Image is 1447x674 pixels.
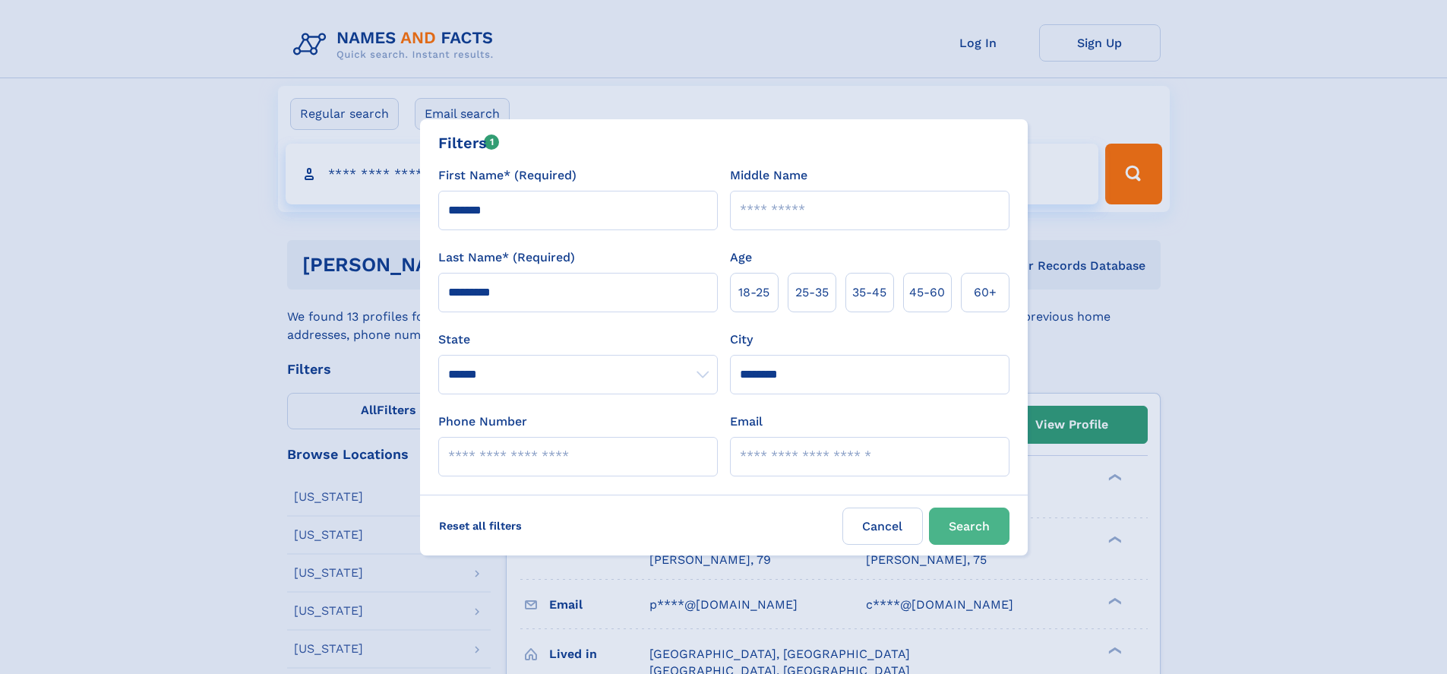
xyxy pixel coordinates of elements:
span: 45‑60 [909,283,945,302]
button: Search [929,508,1009,545]
label: Cancel [842,508,923,545]
label: Age [730,248,752,267]
label: Reset all filters [429,508,532,544]
label: Email [730,413,763,431]
label: First Name* (Required) [438,166,577,185]
label: State [438,331,718,349]
label: Last Name* (Required) [438,248,575,267]
span: 60+ [974,283,997,302]
span: 35‑45 [852,283,886,302]
span: 18‑25 [738,283,769,302]
label: Phone Number [438,413,527,431]
span: 25‑35 [795,283,829,302]
label: Middle Name [730,166,807,185]
label: City [730,331,753,349]
div: Filters [438,131,500,154]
